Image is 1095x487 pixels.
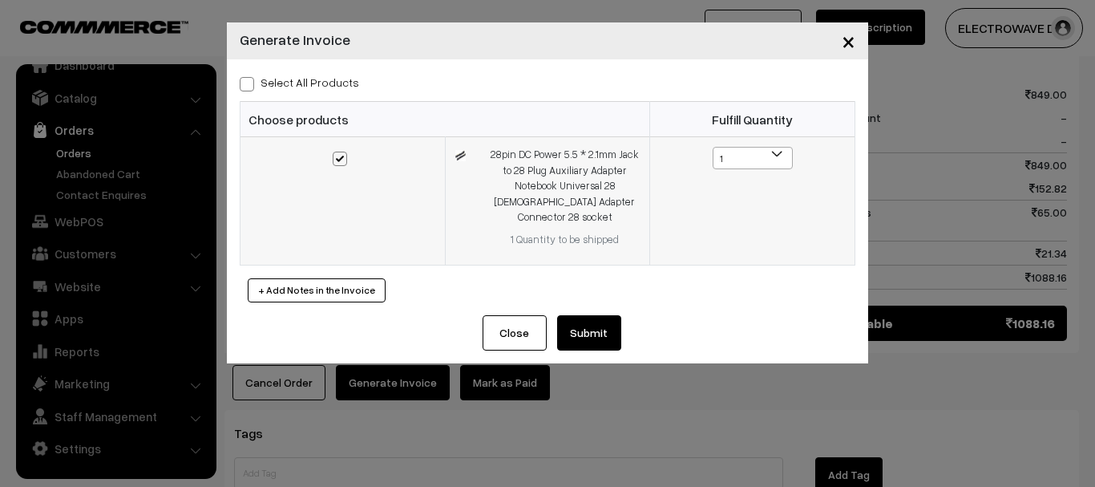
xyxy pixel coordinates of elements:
button: + Add Notes in the Invoice [248,278,386,302]
th: Choose products [240,102,650,137]
span: × [842,26,855,55]
label: Select all Products [240,74,359,91]
span: 1 [713,147,793,169]
div: 1 Quantity to be shipped [490,232,640,248]
h4: Generate Invoice [240,29,350,51]
th: Fulfill Quantity [650,102,855,137]
button: Close [829,16,868,66]
span: 1 [713,148,792,170]
img: 168534915573311.jpg [455,150,466,160]
div: 28pin DC Power 5.5 * 2.1mm Jack to 28 Plug Auxiliary Adapter Notebook Universal 28 [DEMOGRAPHIC_D... [490,147,640,225]
button: Submit [557,315,621,351]
button: Close [483,315,547,351]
